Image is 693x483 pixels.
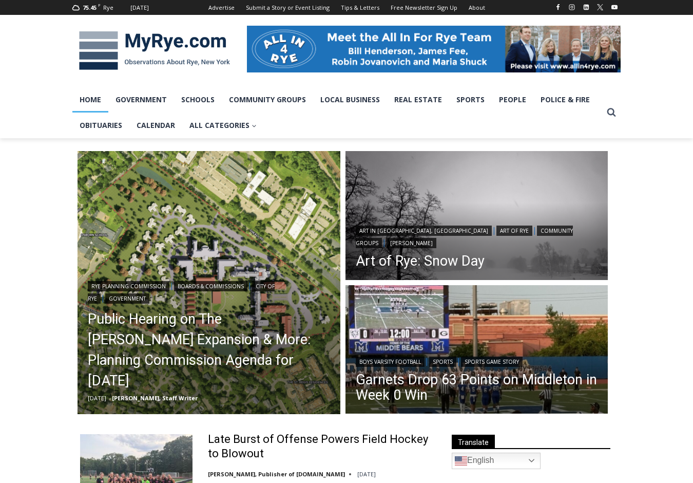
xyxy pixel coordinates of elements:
a: Schools [174,87,222,113]
a: All Categories [182,113,264,138]
a: Public Hearing on The [PERSON_NAME] Expansion & More: Planning Commission Agenda for [DATE] [88,309,330,391]
div: Rye [103,3,113,12]
a: Sports Game Story [461,357,523,367]
a: People [492,87,533,113]
a: Art of Rye [496,226,532,236]
a: Home [72,87,108,113]
a: English [452,453,541,469]
img: (PHOTO: Snow Day. Children run through the snowy landscape in search of fun. By Stacey Massey, au... [345,151,608,283]
a: Instagram [566,1,578,13]
a: Facebook [552,1,564,13]
span: 75.45 [83,4,97,11]
a: [PERSON_NAME], Publisher of [DOMAIN_NAME] [208,470,345,478]
a: Government [105,293,149,304]
a: YouTube [608,1,621,13]
a: Government [108,87,174,113]
a: Local Business [313,87,387,113]
a: Real Estate [387,87,449,113]
div: | | [356,355,598,367]
img: (PHOTO: Illustrative plan of The Osborn's proposed site plan from the July 105h public hearing. T... [78,151,340,414]
span: F [98,2,101,8]
img: (PHOTO: Rye and Middletown walking to midfield before their Week 0 game on Friday, September 5, 2... [345,285,608,417]
span: Translate [452,435,495,449]
a: Late Burst of Offense Powers Field Hockey to Blowout [208,432,433,461]
a: Boards & Commissions [174,281,247,291]
div: | | | [356,224,598,248]
a: X [594,1,606,13]
div: | | | [88,279,330,304]
a: Read More Art of Rye: Snow Day [345,151,608,283]
a: Community Groups [356,226,573,248]
a: Art in [GEOGRAPHIC_DATA], [GEOGRAPHIC_DATA] [356,226,492,236]
img: MyRye.com [72,24,237,78]
a: Linkedin [580,1,592,13]
a: Sports [449,87,492,113]
nav: Primary Navigation [72,87,602,139]
a: [PERSON_NAME] [387,238,436,248]
a: Obituaries [72,113,129,138]
a: Read More Public Hearing on The Osborn Expansion & More: Planning Commission Agenda for Tuesday, ... [78,151,340,414]
img: en [455,455,467,467]
a: Rye Planning Commission [88,281,169,291]
time: [DATE] [88,394,106,402]
a: Sports [429,357,456,367]
a: Calendar [129,113,182,138]
span: – [109,394,112,402]
time: [DATE] [357,470,376,478]
a: Boys Varsity Football [356,357,425,367]
a: Garnets Drop 63 Points on Middleton in Week 0 Win [356,372,598,403]
a: Police & Fire [533,87,597,113]
img: All in for Rye [247,26,621,72]
button: View Search Form [602,103,621,122]
a: [PERSON_NAME], Staff Writer [112,394,198,402]
a: Read More Garnets Drop 63 Points on Middleton in Week 0 Win [345,285,608,417]
a: Art of Rye: Snow Day [356,253,598,269]
div: [DATE] [130,3,149,12]
span: All Categories [189,120,257,131]
a: Community Groups [222,87,313,113]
